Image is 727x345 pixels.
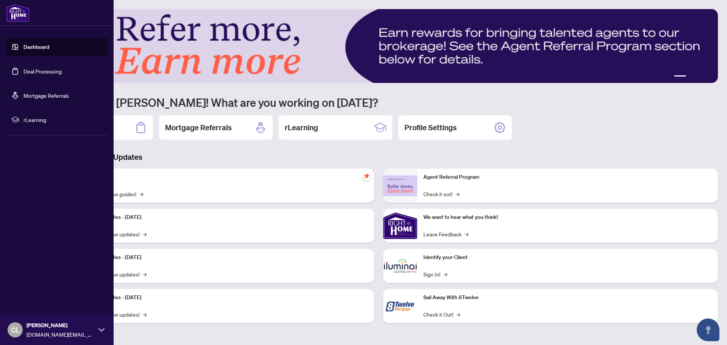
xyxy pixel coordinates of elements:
[423,190,459,198] a: Check it out!→
[423,230,468,238] a: Leave Feedback→
[143,230,147,238] span: →
[423,270,447,278] a: Sign In!→
[27,330,95,339] span: [DOMAIN_NAME][EMAIL_ADDRESS][DOMAIN_NAME]
[39,152,718,162] h3: Brokerage & Industry Updates
[23,68,62,75] a: Deal Processing
[423,253,712,262] p: Identify your Client
[701,75,704,78] button: 4
[465,230,468,238] span: →
[80,253,368,262] p: Platform Updates - [DATE]
[23,92,69,99] a: Mortgage Referrals
[23,44,49,50] a: Dashboard
[285,122,318,133] h2: rLearning
[362,172,371,181] span: pushpin
[423,213,712,222] p: We want to hear what you think!
[423,310,460,318] a: Check it Out!→
[39,9,718,83] img: Slide 0
[443,270,447,278] span: →
[383,289,417,323] img: Sail Away With 8Twelve
[6,4,30,22] img: logo
[23,116,102,124] span: rLearning
[695,75,698,78] button: 3
[707,75,710,78] button: 5
[27,321,95,329] span: [PERSON_NAME]
[11,325,19,335] span: CL
[423,173,712,181] p: Agent Referral Program
[383,249,417,283] img: Identify your Client
[404,122,457,133] h2: Profile Settings
[80,173,368,181] p: Self-Help
[39,95,718,109] h1: Welcome back [PERSON_NAME]! What are you working on [DATE]?
[674,75,686,78] button: 1
[456,310,460,318] span: →
[143,270,147,278] span: →
[423,293,712,302] p: Sail Away With 8Twelve
[80,293,368,302] p: Platform Updates - [DATE]
[383,209,417,243] img: We want to hear what you think!
[143,310,147,318] span: →
[139,190,143,198] span: →
[689,75,692,78] button: 2
[456,190,459,198] span: →
[697,318,719,341] button: Open asap
[165,122,232,133] h2: Mortgage Referrals
[80,213,368,222] p: Platform Updates - [DATE]
[383,175,417,196] img: Agent Referral Program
